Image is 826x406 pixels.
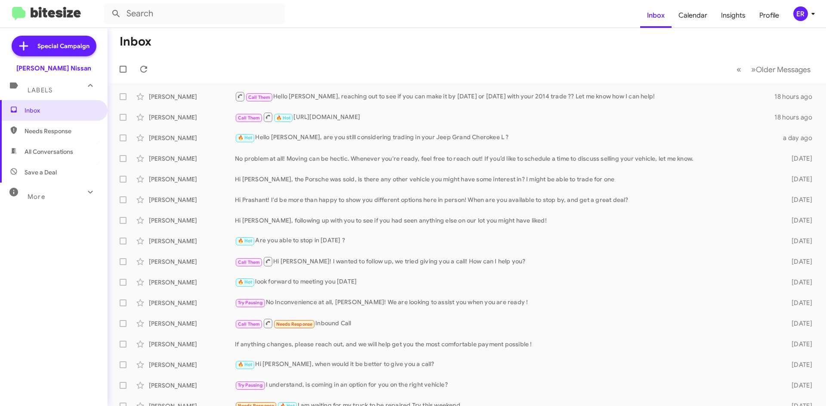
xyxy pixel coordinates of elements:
div: [PERSON_NAME] [149,175,235,183]
div: [URL][DOMAIN_NAME] [235,112,774,122]
div: [PERSON_NAME] [149,299,235,307]
div: 18 hours ago [774,92,819,101]
div: [PERSON_NAME] [149,278,235,287]
span: Needs Response [25,127,98,135]
div: [PERSON_NAME] [149,216,235,225]
div: [PERSON_NAME] [149,257,235,266]
div: [DATE] [778,175,819,183]
div: Hi [PERSON_NAME], following up with you to see if you had seen anything else on our lot you might... [235,216,778,225]
div: Hi [PERSON_NAME], when would it be better to give you a call? [235,360,778,369]
span: » [751,64,756,75]
span: Try Pausing [238,382,263,388]
div: [PERSON_NAME] Nissan [16,64,91,73]
div: [PERSON_NAME] [149,195,235,204]
input: Search [104,3,285,24]
button: ER [786,6,817,21]
div: [PERSON_NAME] [149,237,235,245]
a: Inbox [640,3,672,28]
span: 🔥 Hot [238,135,253,140]
h1: Inbox [120,35,151,49]
div: [PERSON_NAME] [149,340,235,348]
span: 🔥 Hot [238,362,253,367]
div: [PERSON_NAME] [149,381,235,390]
nav: Page navigation example [732,61,816,78]
span: Special Campaign [37,42,89,50]
a: Insights [714,3,752,28]
div: 18 hours ago [774,113,819,122]
div: [PERSON_NAME] [149,134,235,142]
div: No Inconvenience at all, [PERSON_NAME]! We are looking to assist you when you are ready ! [235,298,778,308]
div: If anything changes, please reach out, and we will help get you the most comfortable payment poss... [235,340,778,348]
span: « [737,64,741,75]
div: [DATE] [778,154,819,163]
div: [DATE] [778,299,819,307]
div: [DATE] [778,278,819,287]
div: [DATE] [778,216,819,225]
div: [DATE] [778,360,819,369]
div: Are you able to stop in [DATE] ? [235,236,778,246]
span: Call Them [248,95,271,100]
span: Try Pausing [238,300,263,305]
a: Profile [752,3,786,28]
div: [PERSON_NAME] [149,319,235,328]
a: Calendar [672,3,714,28]
span: Labels [28,86,52,94]
button: Next [746,61,816,78]
div: I understand, is coming in an option for you on the right vehicle? [235,380,778,390]
div: [PERSON_NAME] [149,113,235,122]
div: [DATE] [778,237,819,245]
div: look forward to meeting you [DATE] [235,277,778,287]
span: Call Them [238,115,260,121]
div: [DATE] [778,319,819,328]
div: [DATE] [778,195,819,204]
span: All Conversations [25,147,73,156]
div: Hello [PERSON_NAME], are you still considering trading in your Jeep Grand Cherokee L ? [235,133,778,143]
div: Hi [PERSON_NAME]! I wanted to follow up, we tried giving you a call! How can I help you? [235,256,778,267]
div: [DATE] [778,340,819,348]
span: Older Messages [756,65,811,74]
div: Hi [PERSON_NAME], the Porsche was sold, is there any other vehicle you might have some interest i... [235,175,778,183]
div: ER [793,6,808,21]
span: Call Them [238,259,260,265]
span: Call Them [238,321,260,327]
div: [DATE] [778,381,819,390]
div: [PERSON_NAME] [149,154,235,163]
a: Special Campaign [12,36,96,56]
span: 🔥 Hot [238,238,253,244]
div: [PERSON_NAME] [149,92,235,101]
div: a day ago [778,134,819,142]
span: Save a Deal [25,168,57,177]
div: Hi Prashant! I'd be more than happy to show you different options here in person! When are you av... [235,195,778,204]
span: Inbox [25,106,98,115]
span: 🔥 Hot [276,115,291,121]
span: 🔥 Hot [238,279,253,285]
span: Needs Response [276,321,313,327]
div: Hello [PERSON_NAME], reaching out to see if you can make it by [DATE] or [DATE] with your 2014 tr... [235,91,774,102]
div: No problem at all! Moving can be hectic. Whenever you're ready, feel free to reach out! If you’d ... [235,154,778,163]
span: More [28,193,45,201]
div: Inbound Call [235,318,778,329]
div: [PERSON_NAME] [149,360,235,369]
div: [DATE] [778,257,819,266]
button: Previous [731,61,746,78]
